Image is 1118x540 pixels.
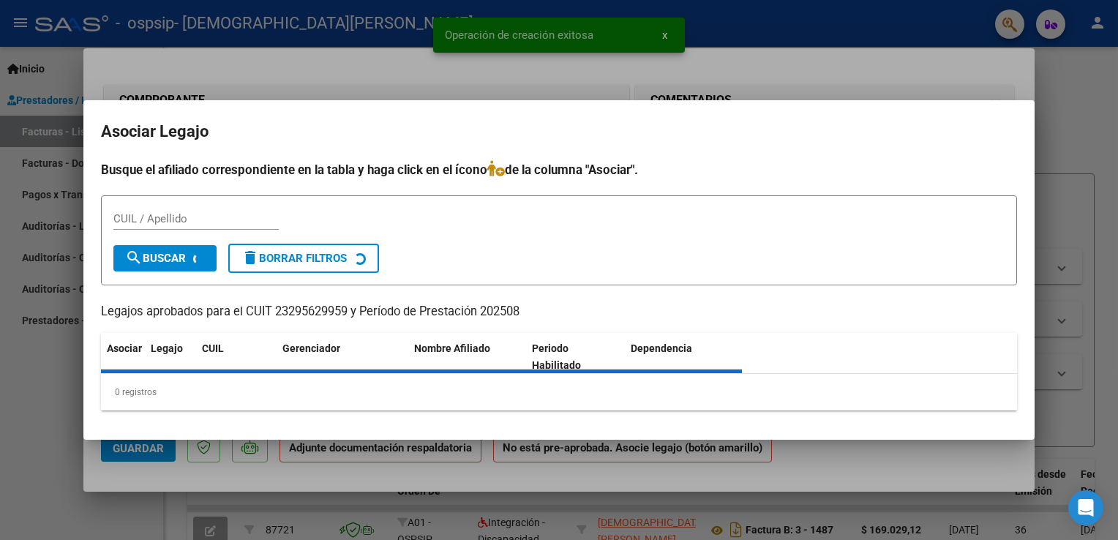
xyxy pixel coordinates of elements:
[125,249,143,266] mat-icon: search
[101,118,1017,146] h2: Asociar Legajo
[101,160,1017,179] h4: Busque el afiliado correspondiente en la tabla y haga click en el ícono de la columna "Asociar".
[625,333,743,381] datatable-header-cell: Dependencia
[145,333,196,381] datatable-header-cell: Legajo
[101,303,1017,321] p: Legajos aprobados para el CUIT 23295629959 y Período de Prestación 202508
[107,342,142,354] span: Asociar
[202,342,224,354] span: CUIL
[414,342,490,354] span: Nombre Afiliado
[151,342,183,354] span: Legajo
[228,244,379,273] button: Borrar Filtros
[241,252,347,265] span: Borrar Filtros
[241,249,259,266] mat-icon: delete
[113,245,217,271] button: Buscar
[1068,490,1103,525] div: Open Intercom Messenger
[101,374,1017,410] div: 0 registros
[526,333,625,381] datatable-header-cell: Periodo Habilitado
[532,342,581,371] span: Periodo Habilitado
[125,252,186,265] span: Buscar
[277,333,408,381] datatable-header-cell: Gerenciador
[196,333,277,381] datatable-header-cell: CUIL
[631,342,692,354] span: Dependencia
[408,333,526,381] datatable-header-cell: Nombre Afiliado
[101,333,145,381] datatable-header-cell: Asociar
[282,342,340,354] span: Gerenciador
